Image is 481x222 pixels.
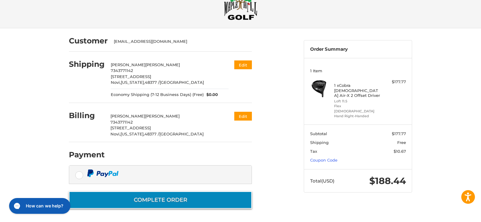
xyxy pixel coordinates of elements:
li: Hand Right-Handed [334,114,381,119]
h3: 1 Item [310,68,406,73]
a: Coupon Code [310,158,337,162]
span: [GEOGRAPHIC_DATA] [159,131,204,136]
span: [PERSON_NAME] [111,62,145,67]
span: [US_STATE], [120,131,144,136]
span: [US_STATE], [121,80,145,85]
span: 48377 / [145,80,160,85]
span: Novi, [110,131,120,136]
span: Subtotal [310,131,327,136]
li: Flex [DEMOGRAPHIC_DATA] [334,104,381,114]
h2: Billing [69,111,104,120]
span: 48377 / [144,131,159,136]
h2: Shipping [69,60,105,69]
div: [EMAIL_ADDRESS][DOMAIN_NAME] [114,39,246,45]
span: Novi, [111,80,121,85]
span: [STREET_ADDRESS] [111,74,151,79]
span: Tax [310,149,317,154]
span: 7343771142 [111,68,133,73]
button: Edit [234,60,252,69]
iframe: Gorgias live chat messenger [6,196,72,216]
h3: Order Summary [310,46,406,52]
span: $177.77 [392,131,406,136]
span: [PERSON_NAME] [110,114,145,118]
button: Complete order [69,191,252,209]
span: Economy Shipping (7-12 Business Days) (Free) [111,92,204,98]
h4: 1 x Cobra [DEMOGRAPHIC_DATA] Air-X 2 Offset Driver [334,83,381,98]
span: [PERSON_NAME] [145,62,180,67]
h2: Payment [69,150,105,159]
span: [PERSON_NAME] [145,114,180,118]
span: 7343771142 [110,120,133,125]
span: $10.67 [394,149,406,154]
div: $177.77 [382,79,406,85]
span: Total (USD) [310,178,334,184]
img: PayPal icon [87,169,119,177]
span: Shipping [310,140,329,145]
span: $0.00 [204,92,218,98]
span: $188.44 [369,175,406,186]
button: Edit [234,112,252,121]
span: [GEOGRAPHIC_DATA] [160,80,204,85]
span: [STREET_ADDRESS] [110,125,151,130]
li: Loft 11.5 [334,99,381,104]
span: Free [397,140,406,145]
h2: Customer [69,36,108,46]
